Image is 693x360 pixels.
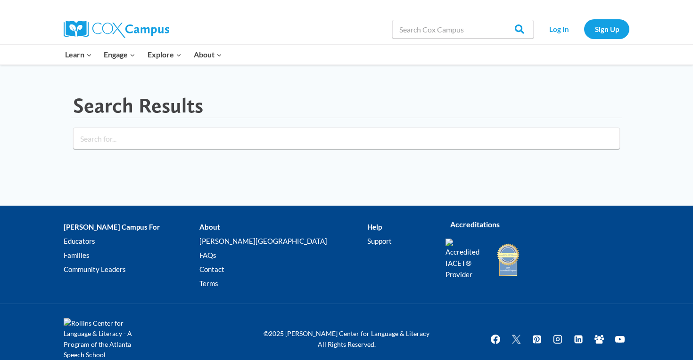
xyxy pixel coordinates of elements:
a: [PERSON_NAME][GEOGRAPHIC_DATA] [199,234,367,248]
img: Accredited IACET® Provider [445,239,486,280]
a: Log In [538,19,579,39]
a: Terms [199,276,367,290]
a: YouTube [610,330,629,349]
span: About [194,48,222,61]
nav: Secondary Navigation [538,19,629,39]
img: Cox Campus [64,21,169,38]
a: Linkedin [569,330,588,349]
a: Instagram [548,330,567,349]
a: Facebook [486,330,505,349]
a: Educators [64,234,199,248]
a: Families [64,248,199,262]
img: IDA Accredited [496,242,520,277]
a: Support [367,234,431,248]
span: Learn [65,48,92,61]
a: Twitter [507,330,526,349]
a: Facebook Group [590,330,609,349]
a: Community Leaders [64,262,199,276]
nav: Primary Navigation [59,45,228,64]
a: FAQs [199,248,367,262]
strong: Accreditations [450,220,500,229]
a: Contact [199,262,367,276]
p: ©2025 [PERSON_NAME] Center for Language & Literacy All Rights Reserved. [257,328,436,350]
span: Explore [148,48,181,61]
h1: Search Results [73,93,203,118]
a: Sign Up [584,19,629,39]
input: Search for... [73,128,620,149]
input: Search Cox Campus [392,20,534,39]
img: Twitter X icon white [511,334,522,344]
span: Engage [104,48,135,61]
a: Pinterest [528,330,546,349]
